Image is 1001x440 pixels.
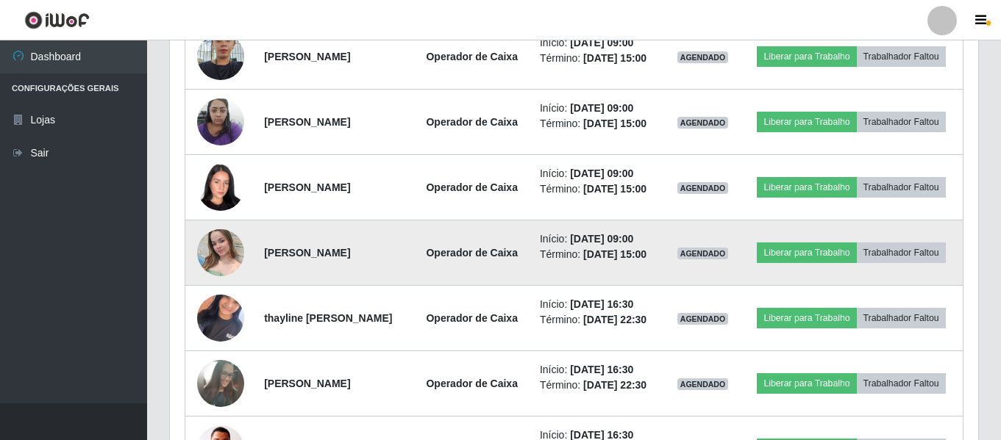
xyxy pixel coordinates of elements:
button: Trabalhador Faltou [857,242,946,263]
strong: Operador de Caixa [426,181,518,193]
strong: thayline [PERSON_NAME] [264,312,392,324]
li: Término: [540,312,657,328]
strong: [PERSON_NAME] [264,51,350,62]
img: 1736419547784.jpeg [197,25,244,87]
img: 1725135374051.jpeg [197,352,244,416]
time: [DATE] 15:00 [583,118,646,129]
time: [DATE] 22:30 [583,379,646,391]
strong: [PERSON_NAME] [264,378,350,389]
time: [DATE] 16:30 [570,298,633,310]
strong: Operador de Caixa [426,116,518,128]
li: Início: [540,362,657,378]
strong: [PERSON_NAME] [264,116,350,128]
li: Início: [540,231,657,247]
img: 1742821010159.jpeg [197,156,244,218]
button: Trabalhador Faltou [857,308,946,328]
li: Início: [540,101,657,116]
li: Início: [540,35,657,51]
li: Término: [540,181,657,197]
time: [DATE] 09:00 [570,102,633,114]
strong: [PERSON_NAME] [264,247,350,259]
time: [DATE] 22:30 [583,314,646,325]
strong: Operador de Caixa [426,247,518,259]
time: [DATE] 09:00 [570,233,633,245]
button: Liberar para Trabalho [757,112,856,132]
button: Trabalhador Faltou [857,373,946,394]
span: AGENDADO [677,117,729,129]
button: Liberar para Trabalho [757,46,856,67]
time: [DATE] 15:00 [583,248,646,260]
button: Trabalhador Faltou [857,46,946,67]
li: Término: [540,51,657,66]
button: Trabalhador Faltou [857,112,946,132]
button: Liberar para Trabalho [757,242,856,263]
span: AGENDADO [677,182,729,194]
img: CoreUI Logo [24,11,90,29]
button: Liberar para Trabalho [757,177,856,198]
time: [DATE] 15:00 [583,52,646,64]
button: Trabalhador Faltou [857,177,946,198]
img: 1743980608133.jpeg [197,221,244,284]
time: [DATE] 09:00 [570,167,633,179]
li: Término: [540,247,657,262]
time: [DATE] 16:30 [570,364,633,375]
strong: [PERSON_NAME] [264,181,350,193]
li: Início: [540,297,657,312]
time: [DATE] 15:00 [583,183,646,195]
button: Liberar para Trabalho [757,373,856,394]
li: Término: [540,116,657,131]
span: AGENDADO [677,378,729,390]
img: 1742385063633.jpeg [197,286,244,349]
strong: Operador de Caixa [426,378,518,389]
li: Início: [540,166,657,181]
button: Liberar para Trabalho [757,308,856,328]
span: AGENDADO [677,248,729,259]
li: Término: [540,378,657,393]
span: AGENDADO [677,51,729,63]
img: 1735958681545.jpeg [197,90,244,153]
time: [DATE] 09:00 [570,37,633,48]
span: AGENDADO [677,313,729,325]
strong: Operador de Caixa [426,312,518,324]
strong: Operador de Caixa [426,51,518,62]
